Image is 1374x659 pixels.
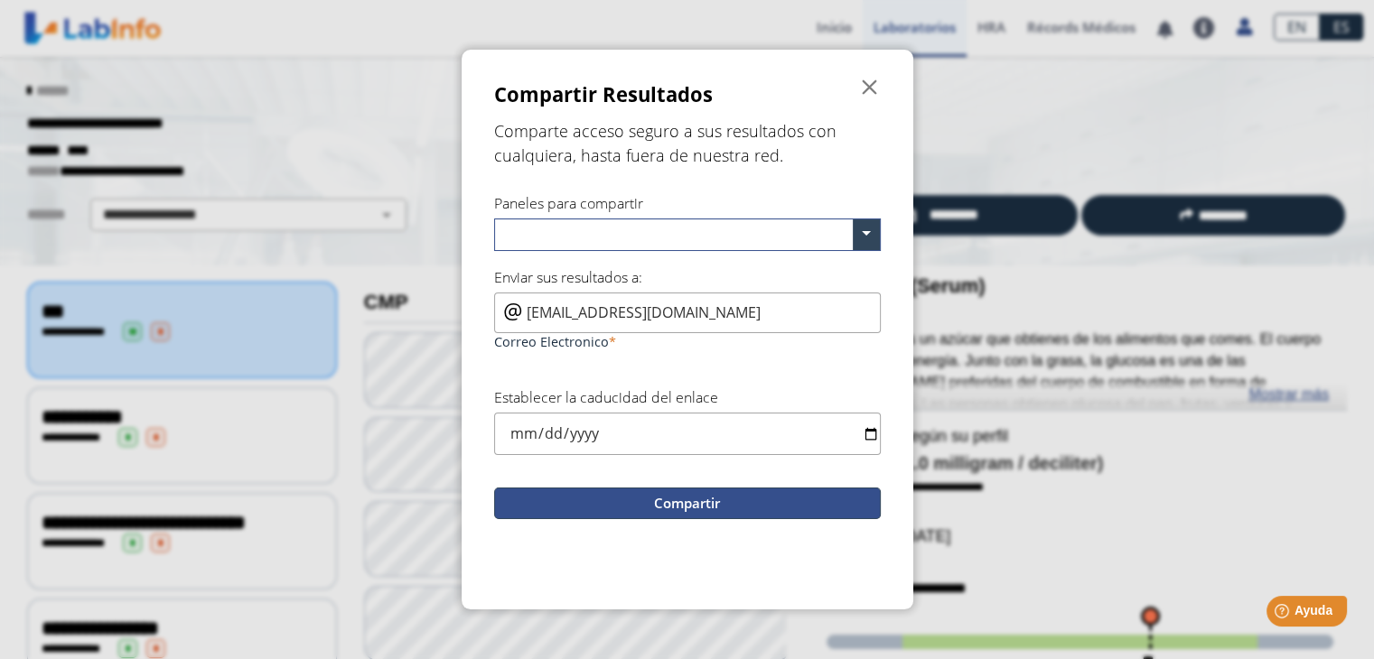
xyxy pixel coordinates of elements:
[494,80,713,110] h3: Compartir Resultados
[494,119,881,168] h5: Comparte acceso seguro a sus resultados con cualquiera, hasta fuera de nuestra red.
[859,77,881,98] span: 
[494,387,718,407] label: Establecer la caducidad del enlace
[494,487,881,519] button: Compartir
[494,193,643,213] label: Paneles para compartir
[494,267,642,287] label: Enviar sus resultados a:
[1213,589,1354,639] iframe: Help widget launcher
[494,333,881,350] label: Correo Electronico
